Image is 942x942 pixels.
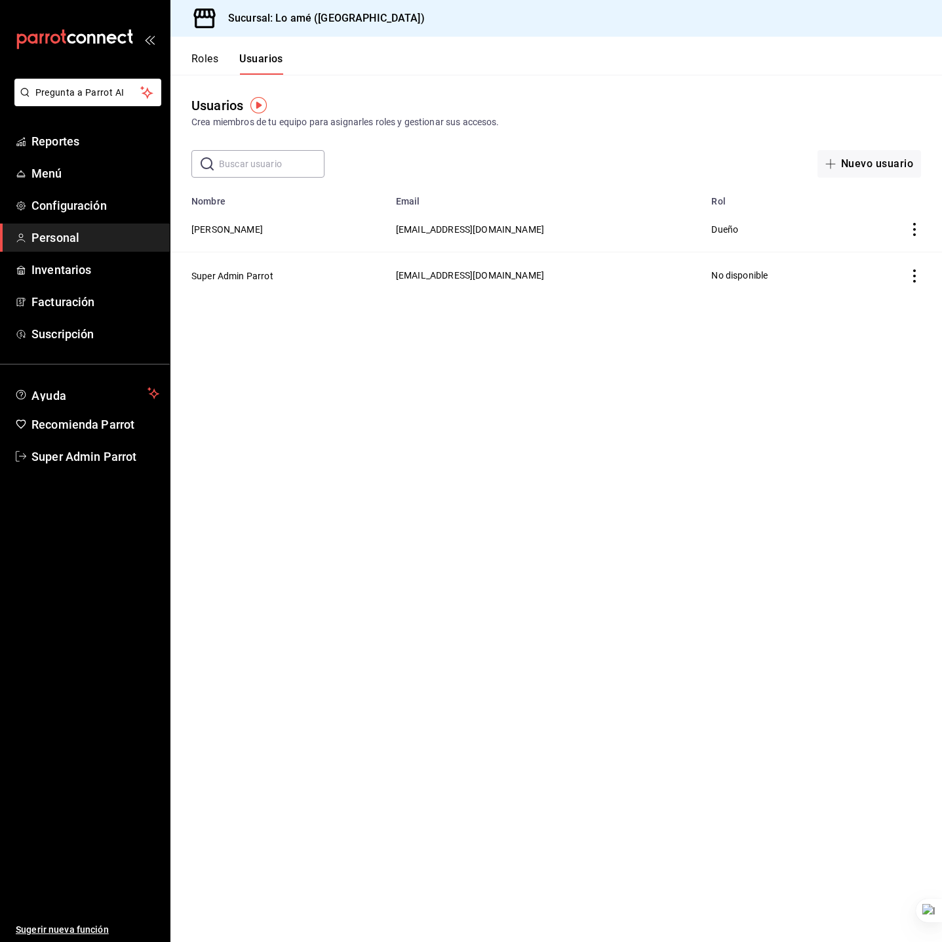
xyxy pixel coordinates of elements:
[16,923,159,937] span: Sugerir nueva función
[31,325,159,343] span: Suscripción
[191,52,283,75] div: navigation tabs
[191,223,263,236] button: [PERSON_NAME]
[31,132,159,150] span: Reportes
[191,96,243,115] div: Usuarios
[170,188,942,298] table: employeesTable
[388,188,704,206] th: Email
[396,224,544,235] span: [EMAIL_ADDRESS][DOMAIN_NAME]
[14,79,161,106] button: Pregunta a Parrot AI
[35,86,141,100] span: Pregunta a Parrot AI
[31,416,159,433] span: Recomienda Parrot
[250,97,267,113] img: Tooltip marker
[396,270,544,281] span: [EMAIL_ADDRESS][DOMAIN_NAME]
[218,10,425,26] h3: Sucursal: Lo amé ([GEOGRAPHIC_DATA])
[239,52,283,75] button: Usuarios
[31,165,159,182] span: Menú
[31,385,142,401] span: Ayuda
[31,448,159,465] span: Super Admin Parrot
[170,188,388,206] th: Nombre
[31,293,159,311] span: Facturación
[31,197,159,214] span: Configuración
[31,261,159,279] span: Inventarios
[31,229,159,246] span: Personal
[703,188,850,206] th: Rol
[703,252,850,298] td: No disponible
[191,52,218,75] button: Roles
[711,224,738,235] span: Dueño
[9,95,161,109] a: Pregunta a Parrot AI
[817,150,921,178] button: Nuevo usuario
[908,223,921,236] button: actions
[191,115,921,129] div: Crea miembros de tu equipo para asignarles roles y gestionar sus accesos.
[144,34,155,45] button: open_drawer_menu
[191,269,273,283] button: Super Admin Parrot
[219,151,324,177] input: Buscar usuario
[908,269,921,283] button: actions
